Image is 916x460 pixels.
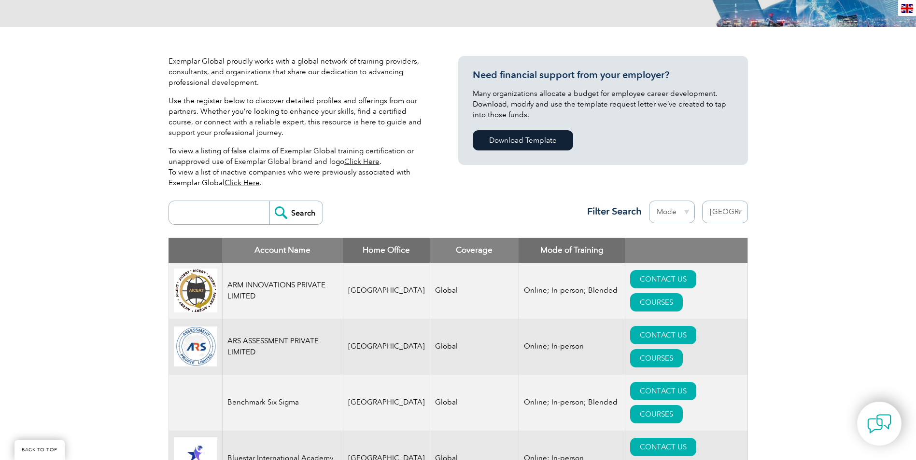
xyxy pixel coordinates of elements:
[430,238,519,263] th: Coverage: activate to sort column ascending
[169,146,429,188] p: To view a listing of false claims of Exemplar Global training certification or unapproved use of ...
[519,263,625,319] td: Online; In-person; Blended
[430,375,519,431] td: Global
[225,178,260,187] a: Click Here
[344,157,380,166] a: Click Here
[630,270,696,288] a: CONTACT US
[630,349,683,367] a: COURSES
[222,238,343,263] th: Account Name: activate to sort column descending
[222,263,343,319] td: ARM INNOVATIONS PRIVATE LIMITED
[630,405,683,423] a: COURSES
[430,263,519,319] td: Global
[901,4,913,13] img: en
[174,326,217,367] img: 509b7a2e-6565-ed11-9560-0022481565fd-logo.png
[473,130,573,150] a: Download Template
[269,201,323,224] input: Search
[625,238,747,263] th: : activate to sort column ascending
[630,438,696,456] a: CONTACT US
[519,319,625,375] td: Online; In-person
[14,440,65,460] a: BACK TO TOP
[343,238,430,263] th: Home Office: activate to sort column ascending
[473,88,733,120] p: Many organizations allocate a budget for employee career development. Download, modify and use th...
[169,56,429,88] p: Exemplar Global proudly works with a global network of training providers, consultants, and organ...
[867,412,891,436] img: contact-chat.png
[630,382,696,400] a: CONTACT US
[473,69,733,81] h3: Need financial support from your employer?
[519,238,625,263] th: Mode of Training: activate to sort column ascending
[174,269,217,312] img: d4f7149c-8dc9-ef11-a72f-002248108aed-logo.jpg
[222,319,343,375] td: ARS ASSESSMENT PRIVATE LIMITED
[630,326,696,344] a: CONTACT US
[581,205,642,217] h3: Filter Search
[343,375,430,431] td: [GEOGRAPHIC_DATA]
[169,95,429,138] p: Use the register below to discover detailed profiles and offerings from our partners. Whether you...
[343,319,430,375] td: [GEOGRAPHIC_DATA]
[630,293,683,311] a: COURSES
[222,375,343,431] td: Benchmark Six Sigma
[519,375,625,431] td: Online; In-person; Blended
[343,263,430,319] td: [GEOGRAPHIC_DATA]
[430,319,519,375] td: Global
